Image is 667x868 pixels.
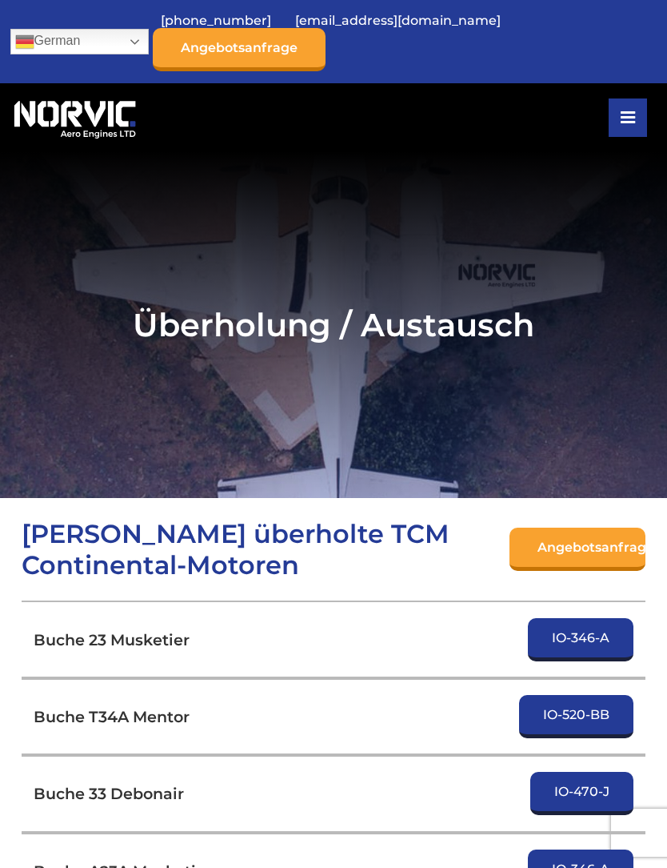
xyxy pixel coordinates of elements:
[10,305,657,344] h1: Überholung / Austausch
[519,695,633,738] a: IO-520-BB
[34,707,190,726] h3: Buche T34A Mentor
[509,528,645,571] a: Angebotsanfrage
[22,518,509,581] h2: [PERSON_NAME] überholte TCM Continental-Motoren
[34,784,184,803] h3: Buche 33 Debonair
[530,772,633,815] a: IO-470-J
[10,95,140,139] img: Norvic Aero Engines-Logo
[15,32,34,51] img: de
[10,29,149,54] a: German
[287,1,509,40] a: [EMAIL_ADDRESS][DOMAIN_NAME]
[34,630,190,649] h3: Buche 23 Musketier
[153,28,326,71] a: Angebotsanfrage
[153,1,279,40] a: [PHONE_NUMBER]
[528,618,633,661] a: IO-346-A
